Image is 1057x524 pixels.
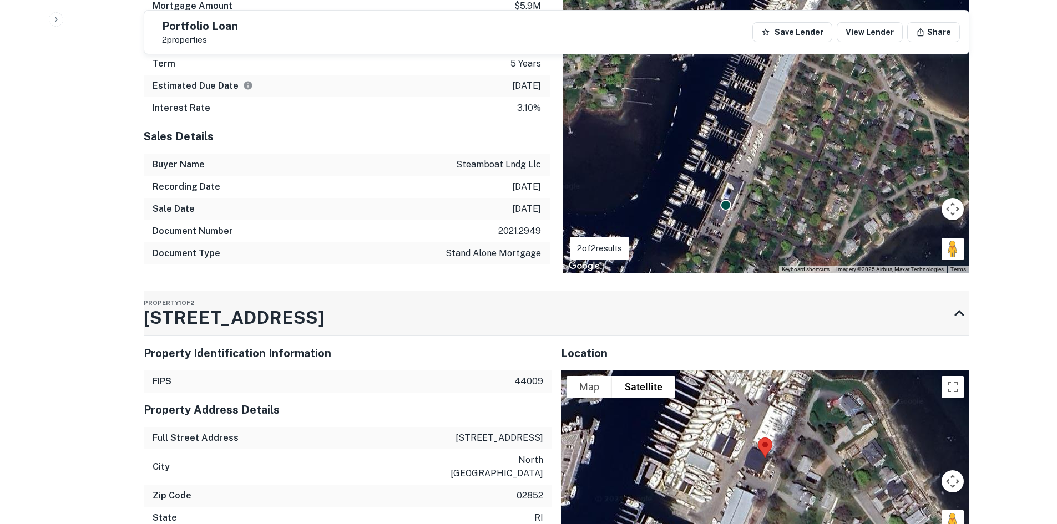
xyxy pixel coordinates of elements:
button: Map camera controls [942,198,964,220]
div: Property1of2[STREET_ADDRESS] [144,291,969,335]
h6: Document Type [153,247,220,260]
span: Property 1 of 2 [144,299,194,306]
button: Keyboard shortcuts [782,266,830,273]
h3: [STREET_ADDRESS] [144,304,324,331]
img: Google [566,259,603,273]
h6: Interest Rate [153,101,210,115]
iframe: Chat Widget [1002,435,1057,489]
button: Share [907,22,960,42]
h6: Document Number [153,225,233,238]
h5: Property Address Details [144,401,552,418]
h5: Property Identification Information [144,345,552,362]
p: [DATE] [512,180,541,194]
a: Terms (opens in new tab) [950,266,966,272]
button: Show satellite imagery [612,376,675,398]
p: 3.10% [517,101,541,115]
button: Map camera controls [942,470,964,492]
button: Toggle fullscreen view [942,376,964,398]
a: Open this area in Google Maps (opens a new window) [566,259,603,273]
p: 44009 [514,375,543,388]
p: stand alone mortgage [446,247,541,260]
p: [DATE] [512,79,541,93]
h5: Portfolio Loan [162,21,238,32]
h6: Recording Date [153,180,220,194]
h6: FIPS [153,375,171,388]
h6: Term [153,57,175,70]
button: Show street map [567,376,612,398]
h6: Zip Code [153,489,191,502]
h5: Location [561,345,969,362]
p: steamboat lndg llc [456,158,541,171]
p: 2 of 2 results [577,242,622,255]
p: 2 properties [162,35,238,45]
svg: Estimate is based on a standard schedule for this type of loan. [243,80,253,90]
h6: Buyer Name [153,158,205,171]
button: Save Lender [752,22,832,42]
a: View Lender [837,22,903,42]
h5: Sales Details [144,128,550,145]
h6: Full Street Address [153,431,239,445]
h6: City [153,460,170,474]
button: Drag Pegman onto the map to open Street View [942,238,964,260]
h6: Estimated Due Date [153,79,253,93]
p: 2021.2949 [498,225,541,238]
p: [STREET_ADDRESS] [456,431,543,445]
span: Imagery ©2025 Airbus, Maxar Technologies [836,266,944,272]
p: 02852 [517,489,543,502]
p: north [GEOGRAPHIC_DATA] [443,454,543,480]
h6: Sale Date [153,202,195,216]
p: [DATE] [512,202,541,216]
p: 5 years [510,57,541,70]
